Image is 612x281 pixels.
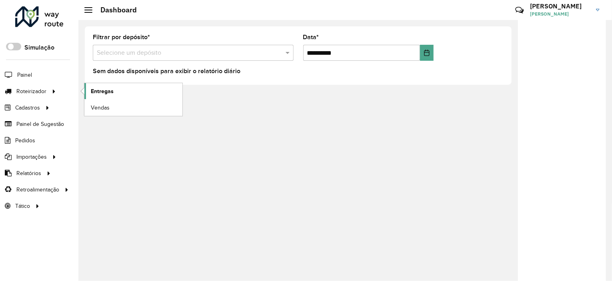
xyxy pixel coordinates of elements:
label: Data [303,32,319,42]
span: Tático [15,202,30,210]
label: Filtrar por depósito [93,32,150,42]
h2: Dashboard [92,6,137,14]
label: Simulação [24,43,54,52]
span: [PERSON_NAME] [530,10,590,18]
span: Entregas [91,87,114,96]
span: Cadastros [15,104,40,112]
span: Importações [16,153,47,161]
a: Entregas [84,83,182,99]
a: Contato Rápido [511,2,528,19]
span: Relatórios [16,169,41,177]
span: Roteirizador [16,87,46,96]
span: Vendas [91,104,110,112]
span: Pedidos [15,136,35,145]
button: Choose Date [420,45,434,61]
span: Painel [17,71,32,79]
h3: [PERSON_NAME] [530,2,590,10]
a: Vendas [84,100,182,116]
div: Críticas? Dúvidas? Elogios? Sugestões? Entre em contato conosco! [420,2,503,24]
span: Retroalimentação [16,185,59,194]
span: Painel de Sugestão [16,120,64,128]
label: Sem dados disponíveis para exibir o relatório diário [93,66,240,76]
